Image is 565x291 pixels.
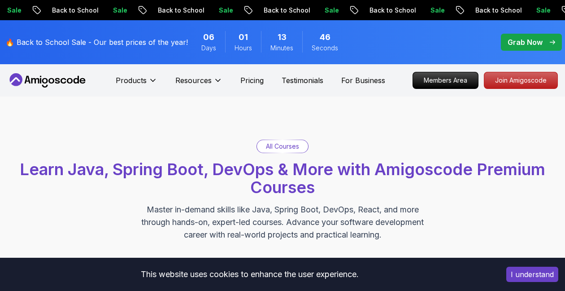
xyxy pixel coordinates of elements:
p: Sale [210,6,239,15]
p: Members Area [413,72,478,88]
p: Back to School [149,6,210,15]
span: Learn Java, Spring Boot, DevOps & More with Amigoscode Premium Courses [20,159,545,197]
p: Sale [527,6,556,15]
a: Pricing [240,75,264,86]
p: Resources [175,75,212,86]
span: Days [201,44,216,53]
p: Back to School [43,6,104,15]
span: Hours [235,44,252,53]
a: For Business [341,75,385,86]
span: 13 Minutes [278,31,287,44]
span: Seconds [312,44,338,53]
p: All Courses [266,142,299,151]
span: 6 Days [203,31,214,44]
a: Members Area [413,72,478,89]
span: Minutes [270,44,293,53]
button: Resources [175,75,222,93]
div: This website uses cookies to enhance the user experience. [7,265,493,284]
span: 1 Hours [239,31,248,44]
p: Master in-demand skills like Java, Spring Boot, DevOps, React, and more through hands-on, expert-... [132,203,433,241]
p: Sale [104,6,133,15]
p: Grab Now [508,37,543,48]
a: Join Amigoscode [484,72,558,89]
p: Sale [422,6,450,15]
p: Sale [316,6,344,15]
p: Join Amigoscode [484,72,557,88]
p: Back to School [361,6,422,15]
button: Products [116,75,157,93]
a: Testimonials [282,75,323,86]
p: Back to School [466,6,527,15]
p: 🔥 Back to School Sale - Our best prices of the year! [5,37,188,48]
button: Accept cookies [506,267,558,282]
p: Products [116,75,147,86]
p: Back to School [255,6,316,15]
span: 46 Seconds [320,31,330,44]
